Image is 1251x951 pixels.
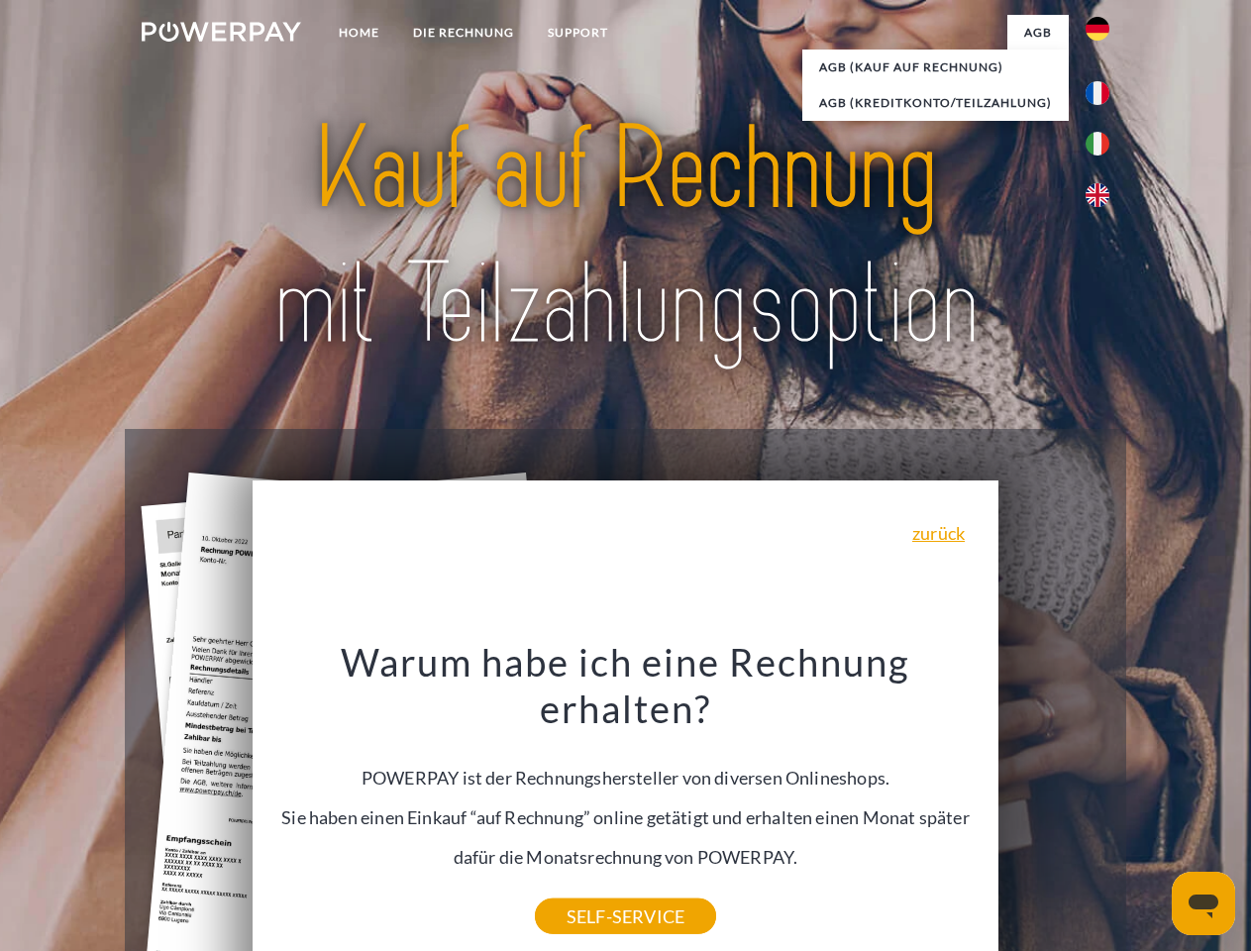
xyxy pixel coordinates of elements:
[912,524,965,542] a: zurück
[396,15,531,51] a: DIE RECHNUNG
[1086,81,1109,105] img: fr
[802,50,1069,85] a: AGB (Kauf auf Rechnung)
[1086,183,1109,207] img: en
[1086,132,1109,156] img: it
[531,15,625,51] a: SUPPORT
[322,15,396,51] a: Home
[142,22,301,42] img: logo-powerpay-white.svg
[802,85,1069,121] a: AGB (Kreditkonto/Teilzahlung)
[1007,15,1069,51] a: agb
[1172,872,1235,935] iframe: Schaltfläche zum Öffnen des Messaging-Fensters
[535,898,716,934] a: SELF-SERVICE
[1086,17,1109,41] img: de
[189,95,1062,379] img: title-powerpay_de.svg
[264,638,988,916] div: POWERPAY ist der Rechnungshersteller von diversen Onlineshops. Sie haben einen Einkauf “auf Rechn...
[264,638,988,733] h3: Warum habe ich eine Rechnung erhalten?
